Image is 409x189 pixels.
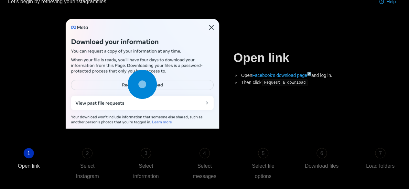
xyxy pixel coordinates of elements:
[18,161,40,171] div: Open link
[262,79,307,86] code: Request a download
[305,161,339,171] div: Download files
[303,148,361,171] div: 6Download files
[10,148,69,171] div: 1Open link
[69,148,127,182] div: 2Select Instagram
[244,148,303,182] div: 5Select file options
[69,161,106,182] div: Select Instagram
[145,151,147,156] span: 3
[240,79,350,86] li: Then click
[366,161,394,171] div: Load folders
[86,151,89,156] span: 2
[361,148,399,171] div: 7Load folders
[244,161,282,182] div: Select file options
[240,72,350,79] li: Open and log in.
[262,151,264,156] span: 5
[252,73,311,78] a: Facebook's download page↗
[127,148,186,182] div: 3Select information
[307,72,311,76] sup: ↗
[379,151,382,156] span: 7
[27,151,30,156] span: 1
[127,161,165,182] div: Select information
[203,151,206,156] span: 4
[186,161,223,182] div: Select messages
[320,151,323,156] span: 6
[186,148,244,182] div: 4Select messages
[233,50,350,66] h1: Open link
